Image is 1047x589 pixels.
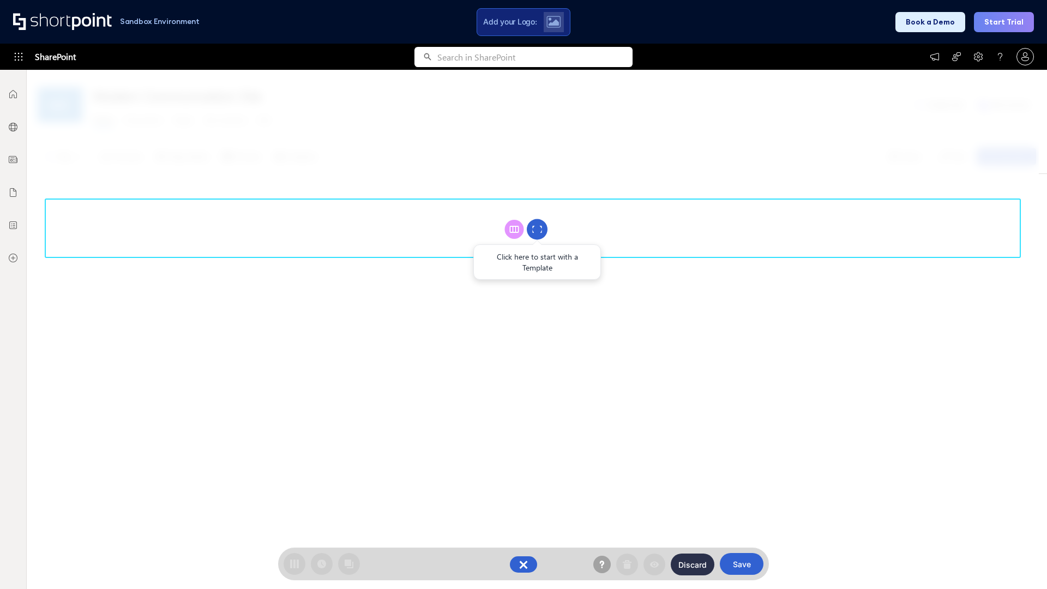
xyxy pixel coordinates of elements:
[895,12,965,32] button: Book a Demo
[483,17,537,27] span: Add your Logo:
[546,16,561,28] img: Upload logo
[120,19,200,25] h1: Sandbox Environment
[437,47,633,67] input: Search in SharePoint
[851,462,1047,589] iframe: Chat Widget
[720,553,763,575] button: Save
[35,44,76,70] span: SharePoint
[974,12,1034,32] button: Start Trial
[671,554,714,575] button: Discard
